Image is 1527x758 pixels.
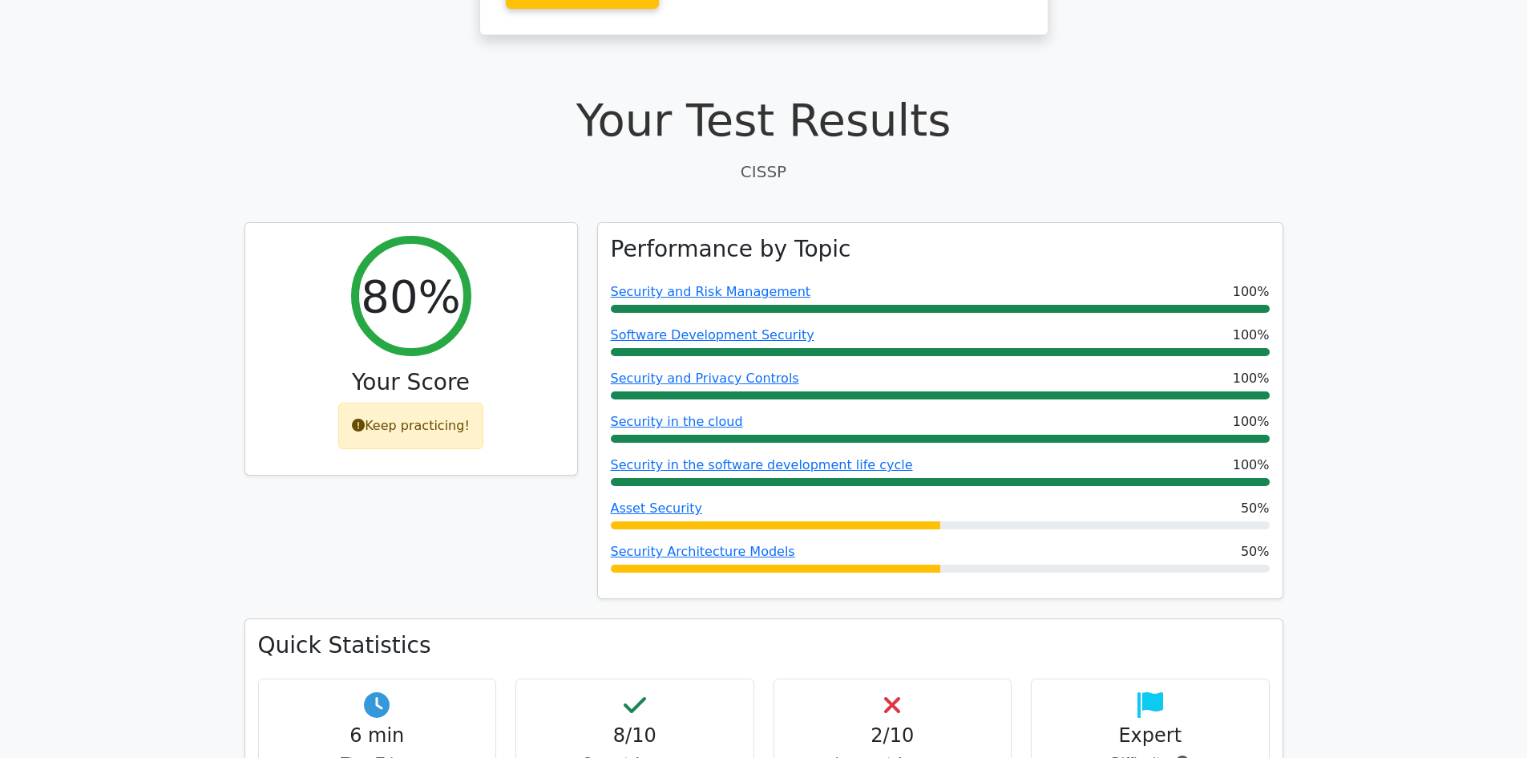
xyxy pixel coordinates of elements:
span: 50% [1241,499,1270,518]
h4: 2/10 [787,724,999,748]
span: 100% [1233,326,1270,345]
a: Security in the cloud [611,414,743,429]
a: Security Architecture Models [611,544,795,559]
span: 100% [1233,412,1270,432]
span: 100% [1233,282,1270,302]
a: Security in the software development life cycle [611,457,913,472]
p: CISSP [244,160,1283,184]
a: Software Development Security [611,327,814,343]
span: 100% [1233,456,1270,475]
h3: Performance by Topic [611,236,851,263]
h3: Your Score [258,369,564,396]
h1: Your Test Results [244,93,1283,147]
h3: Quick Statistics [258,632,1270,659]
span: 100% [1233,369,1270,388]
h4: 6 min [272,724,483,748]
a: Asset Security [611,501,703,516]
a: Security and Risk Management [611,284,811,299]
span: 50% [1241,542,1270,561]
h4: Expert [1044,724,1256,748]
a: Security and Privacy Controls [611,371,799,386]
h4: 8/10 [529,724,741,748]
h2: 80% [361,270,460,323]
div: Keep practicing! [338,403,483,449]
